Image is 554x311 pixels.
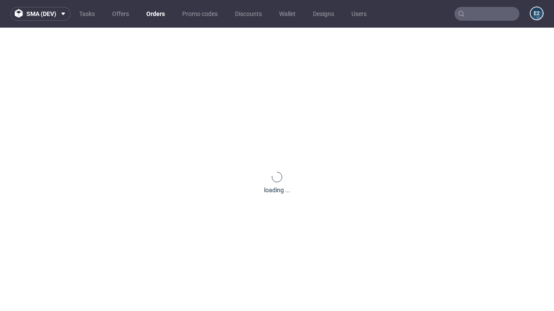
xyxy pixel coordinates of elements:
figcaption: e2 [531,7,543,19]
span: sma (dev) [26,11,56,17]
a: Promo codes [177,7,223,21]
a: Designs [308,7,339,21]
a: Orders [141,7,170,21]
div: loading ... [264,186,290,194]
button: sma (dev) [10,7,71,21]
a: Offers [107,7,134,21]
a: Tasks [74,7,100,21]
a: Users [346,7,372,21]
a: Discounts [230,7,267,21]
a: Wallet [274,7,301,21]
